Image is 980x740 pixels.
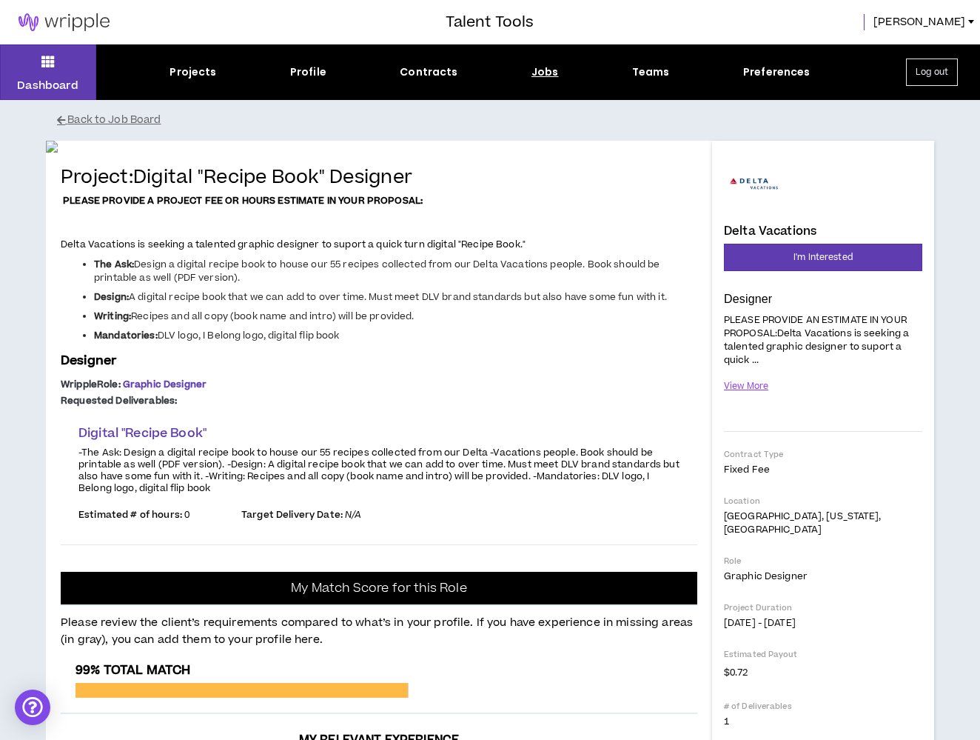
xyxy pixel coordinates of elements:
[446,11,534,33] h3: Talent Tools
[63,194,423,207] strong: PLEASE PROVIDE A PROJECT FEE OR HOURS ESTIMATE IN YOUR PROPOSAL:
[724,649,922,660] p: Estimated Payout
[724,570,808,583] span: Graphic Designer
[123,378,207,391] span: Graphic Designer
[743,64,810,80] div: Preferences
[75,661,190,679] span: 99% Total Match
[94,258,134,271] strong: The Ask:
[906,59,958,86] button: Log out
[873,14,965,30] span: [PERSON_NAME]
[724,449,922,460] p: Contract Type
[400,64,457,80] div: Contracts
[291,581,466,596] p: My Match Score for this Role
[78,424,207,442] span: Digital "Recipe Book"
[61,238,526,251] span: Delta Vacations is seeking a talented graphic designer to suport a quick turn digital "Recipe Book."
[15,690,50,725] div: Open Intercom Messenger
[724,510,922,536] p: [GEOGRAPHIC_DATA], [US_STATE], [GEOGRAPHIC_DATA]
[724,715,922,728] p: 1
[131,310,414,323] span: Recipes and all copy (book name and intro) will be provided.
[724,224,816,238] h4: Delta Vacations
[793,250,853,264] span: I'm Interested
[17,78,78,93] p: Dashboard
[94,258,660,284] span: Design a digital recipe book to house our 55 recipes collected from our Delta Vacations people. B...
[61,606,697,648] p: Please review the client’s requirements compared to what’s in your profile. If you have experienc...
[94,329,158,342] strong: Mandatories:
[61,394,177,407] span: Requested Deliverables:
[632,64,670,80] div: Teams
[345,508,361,521] i: N/A
[94,310,131,323] strong: Writing:
[78,508,182,521] span: Estimated # of hours:
[724,312,922,367] p: PLEASE PROVIDE AN ESTIMATE IN YOUR PROPOSAL:Delta Vacations is seeking a talented graphic designe...
[724,701,922,712] p: # of Deliverables
[46,141,712,153] img: rgi5ZZ2fIY065IAXLWOIFjQacfO6S8mwzGEIDikY.png
[129,290,667,304] span: A digital recipe book that we can add to over time. Must meet DLV brand standards but also have s...
[724,292,922,307] p: Designer
[724,496,922,507] p: Location
[241,508,343,521] span: Target Delivery Date:
[724,616,922,630] p: [DATE] - [DATE]
[94,290,129,304] strong: Design:
[724,663,748,681] span: $0.72
[158,329,340,342] span: DLV logo, I Belong logo, digital flip book
[78,447,679,494] p: -The Ask: Design a digital recipe book to house our 55 recipes collected from our Delta -Vacation...
[724,556,922,567] p: Role
[57,107,945,133] button: Back to Job Board
[61,378,121,391] span: Wripple Role :
[61,167,697,189] h4: Project: Digital "Recipe Book" Designer
[724,463,922,476] p: Fixed Fee
[170,64,216,80] div: Projects
[78,509,241,521] p: 0
[61,352,116,370] span: Designer
[724,602,922,613] p: Project Duration
[724,373,768,399] button: View More
[724,244,922,271] button: I'm Interested
[290,64,326,80] div: Profile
